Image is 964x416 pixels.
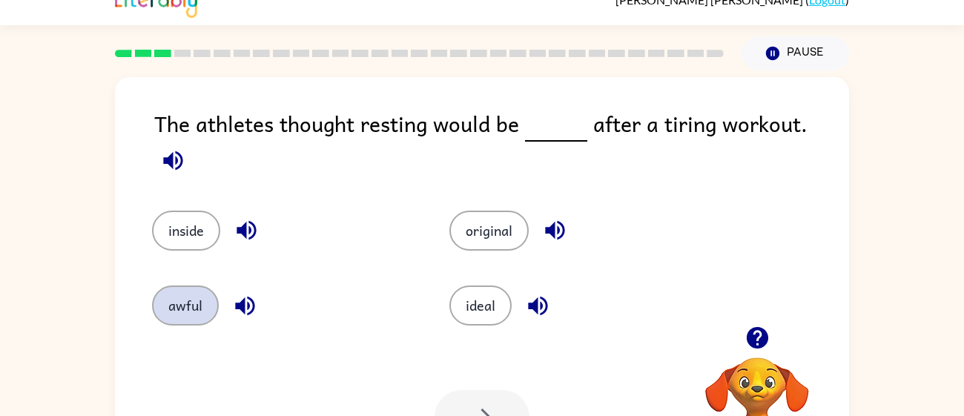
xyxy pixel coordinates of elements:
button: original [449,211,529,251]
button: inside [152,211,220,251]
button: awful [152,285,219,326]
button: Pause [742,36,849,70]
button: ideal [449,285,512,326]
div: The athletes thought resting would be after a tiring workout. [154,107,849,181]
